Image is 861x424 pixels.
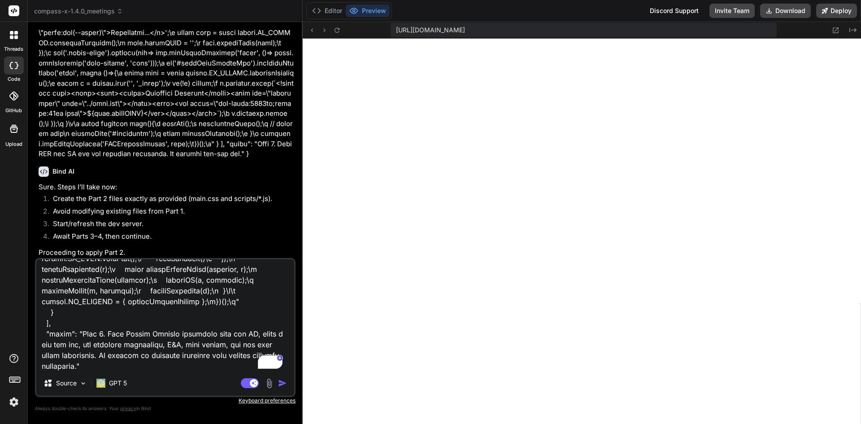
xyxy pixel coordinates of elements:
li: Avoid modifying existing files from Part 1. [46,206,294,219]
img: Pick Models [79,380,87,387]
span: [URL][DOMAIN_NAME] [396,26,465,35]
li: Await Parts 3–4, then continue. [46,232,294,244]
h6: Bind AI [52,167,74,176]
div: Discord Support [644,4,704,18]
label: threads [4,45,23,53]
button: Preview [346,4,390,17]
p: Source [56,379,77,388]
img: settings [6,394,22,410]
label: code [8,75,20,83]
p: Sure. Steps I’ll take now: [39,182,294,192]
p: GPT 5 [109,379,127,388]
button: Invite Team [709,4,755,18]
iframe: Preview [303,39,861,424]
button: Deploy [816,4,857,18]
label: Upload [5,140,22,148]
textarea: To enrich screen reader interactions, please activate Accessibility in Grammarly extension settings [36,259,294,371]
img: icon [278,379,287,388]
p: Proceeding to apply Part 2. [39,248,294,258]
img: attachment [264,378,274,389]
p: Always double-check its answers. Your in Bind [35,404,296,413]
label: GitHub [5,107,22,114]
span: compass-x-1.4.0_meetings [34,7,123,16]
p: Keyboard preferences [35,397,296,404]
li: Create the Part 2 files exactly as provided (main.css and scripts/*.js). [46,194,294,206]
span: privacy [120,406,136,411]
button: Editor [309,4,346,17]
button: Download [760,4,811,18]
li: Start/refresh the dev server. [46,219,294,232]
img: GPT 5 [96,379,105,388]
